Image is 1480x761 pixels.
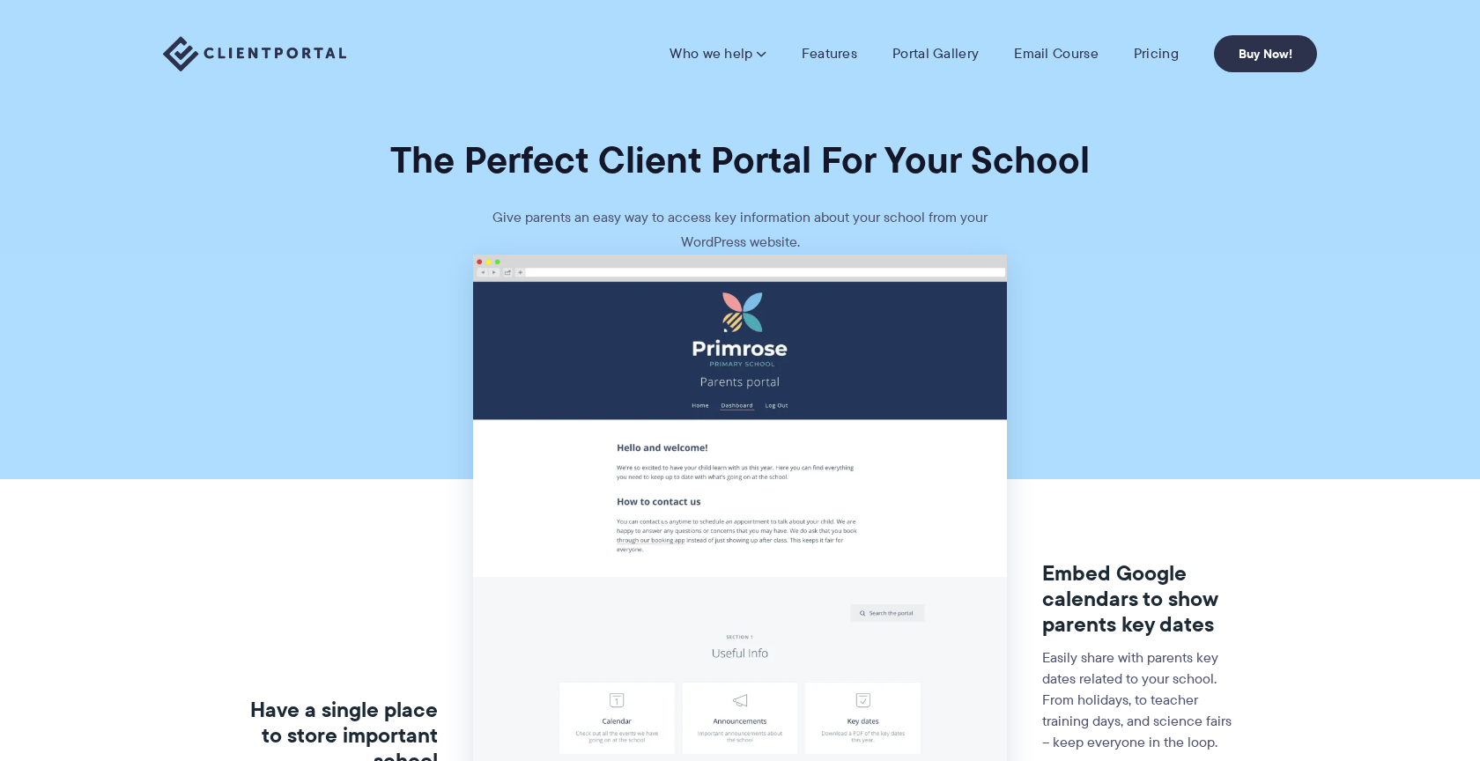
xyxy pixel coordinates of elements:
p: Easily share with parents key dates related to your school. From holidays, to teacher training da... [1042,647,1235,753]
a: Email Course [1014,45,1099,63]
p: Give parents an easy way to access key information about your school from your WordPress website. [476,205,1004,255]
a: Features [802,45,857,63]
h3: Embed Google calendars to show parents key dates [1042,561,1235,637]
a: Pricing [1134,45,1179,63]
a: Portal Gallery [892,45,979,63]
a: Buy Now! [1214,35,1317,72]
a: Who we help [670,45,766,63]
